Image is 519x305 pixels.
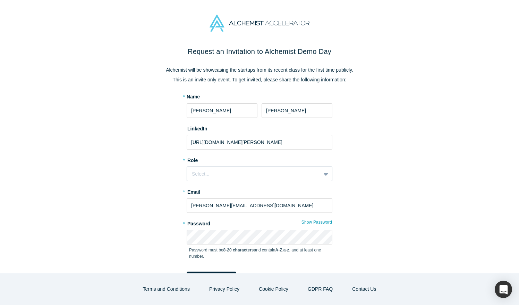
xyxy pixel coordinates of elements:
button: Contact Us [345,283,383,295]
label: Password [187,218,332,227]
strong: 8-20 characters [223,248,254,252]
h2: Request an Invitation to Alchemist Demo Day [114,46,405,57]
button: Privacy Policy [202,283,247,295]
input: Last Name [262,103,332,118]
strong: A-Z [275,248,282,252]
p: Alchemist will be showcasing the startups from its recent class for the first time publicly. [114,66,405,74]
input: First Name [187,103,257,118]
button: Express Interest [187,272,236,284]
p: Password must be and contain , , and at least one number. [189,247,330,259]
button: Terms and Conditions [136,283,197,295]
label: LinkedIn [187,123,207,133]
label: Name [187,93,200,101]
label: Email [187,186,332,196]
p: This is an invite only event. To get invited, please share the following information: [114,76,405,83]
button: Show Password [301,218,332,227]
strong: a-z [283,248,289,252]
a: GDPR FAQ [300,283,340,295]
button: Cookie Policy [252,283,296,295]
img: Alchemist Accelerator Logo [210,15,309,32]
label: Role [187,154,332,164]
div: Select... [192,170,316,178]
